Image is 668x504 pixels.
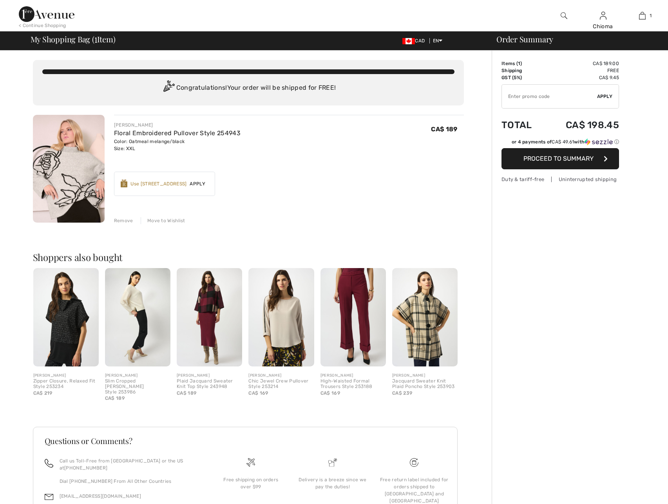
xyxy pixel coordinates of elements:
[177,390,196,396] span: CA$ 189
[544,112,619,138] td: CA$ 198.45
[161,80,176,96] img: Congratulation2.svg
[45,459,53,468] img: call
[650,12,652,19] span: 1
[33,373,99,379] div: [PERSON_NAME]
[392,390,412,396] span: CA$ 239
[248,268,314,366] img: Chic Jewel Crew Pullover Style 253214
[130,180,186,187] div: Use [STREET_ADDRESS]
[320,379,386,390] div: High-Waisted Formal Trousers Style 253188
[600,12,606,19] a: Sign In
[521,280,668,504] iframe: Find more information here
[248,390,268,396] span: CA$ 169
[431,125,457,133] span: CA$ 189
[512,138,619,145] div: or 4 payments of with
[561,11,567,20] img: search the website
[60,457,201,471] p: Call us Toll-Free from [GEOGRAPHIC_DATA] or the US at
[45,493,53,501] img: email
[114,138,241,152] div: Color: Oatmeal melange/black Size: XXL
[60,493,141,499] a: [EMAIL_ADDRESS][DOMAIN_NAME]
[501,74,544,81] td: GST (5%)
[114,121,241,129] div: [PERSON_NAME]
[186,180,208,187] span: Apply
[320,373,386,379] div: [PERSON_NAME]
[544,60,619,67] td: CA$ 189.00
[392,268,458,366] img: Jacquard Sweater Knit Plaid Poncho Style 253903
[121,179,128,187] img: Reward-Logo.svg
[328,458,337,467] img: Delivery is a breeze since we pay the duties!
[585,138,613,145] img: Sezzle
[523,155,594,162] span: Proceed to Summary
[42,80,454,96] div: Congratulations! Your order will be shipped for FREE!
[584,22,622,31] div: Chioma
[60,478,201,485] p: Dial [PHONE_NUMBER] From All Other Countries
[246,458,255,467] img: Free shipping on orders over $99
[433,38,443,44] span: EN
[600,11,606,20] img: My Info
[45,437,446,445] h3: Questions or Comments?
[248,379,314,390] div: Chic Jewel Crew Pullover Style 253214
[105,395,125,401] span: CA$ 189
[392,379,458,390] div: Jacquard Sweater Knit Plaid Poncho Style 253903
[177,379,242,390] div: Plaid Jacquard Sweater Knit Top Style 243948
[216,476,285,490] div: Free shipping on orders over $99
[552,139,574,145] span: CA$ 49.61
[501,148,619,169] button: Proceed to Summary
[33,115,105,223] img: Floral Embroidered Pullover Style 254943
[402,38,428,44] span: CAD
[320,268,386,366] img: High-Waisted Formal Trousers Style 253188
[105,373,170,379] div: [PERSON_NAME]
[501,67,544,74] td: Shipping
[64,465,107,471] a: [PHONE_NUMBER]
[392,373,458,379] div: [PERSON_NAME]
[33,379,99,390] div: Zipper Closure, Relaxed Fit Style 253234
[501,176,619,183] div: Duty & tariff-free | Uninterrupted shipping
[298,476,367,490] div: Delivery is a breeze since we pay the duties!
[33,252,464,262] h2: Shoppers also bought
[31,35,116,43] span: My Shopping Bag ( Item)
[19,22,66,29] div: < Continue Shopping
[105,268,170,366] img: Slim Cropped Jean Style 253986
[177,373,242,379] div: [PERSON_NAME]
[320,390,340,396] span: CA$ 169
[402,38,415,44] img: Canadian Dollar
[141,217,185,224] div: Move to Wishlist
[623,11,661,20] a: 1
[410,458,418,467] img: Free shipping on orders over $99
[19,6,74,22] img: 1ère Avenue
[639,11,646,20] img: My Bag
[487,35,663,43] div: Order Summary
[33,390,52,396] span: CA$ 219
[33,268,99,366] img: Zipper Closure, Relaxed Fit Style 253234
[518,61,520,66] span: 1
[105,379,170,395] div: Slim Cropped [PERSON_NAME] Style 253986
[177,268,242,366] img: Plaid Jacquard Sweater Knit Top Style 243948
[544,74,619,81] td: CA$ 9.45
[501,60,544,67] td: Items ( )
[502,85,597,108] input: Promo code
[114,129,241,137] a: Floral Embroidered Pullover Style 254943
[248,373,314,379] div: [PERSON_NAME]
[501,112,544,138] td: Total
[114,217,133,224] div: Remove
[94,33,97,44] span: 1
[597,93,613,100] span: Apply
[544,67,619,74] td: Free
[501,138,619,148] div: or 4 payments ofCA$ 49.61withSezzle Click to learn more about Sezzle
